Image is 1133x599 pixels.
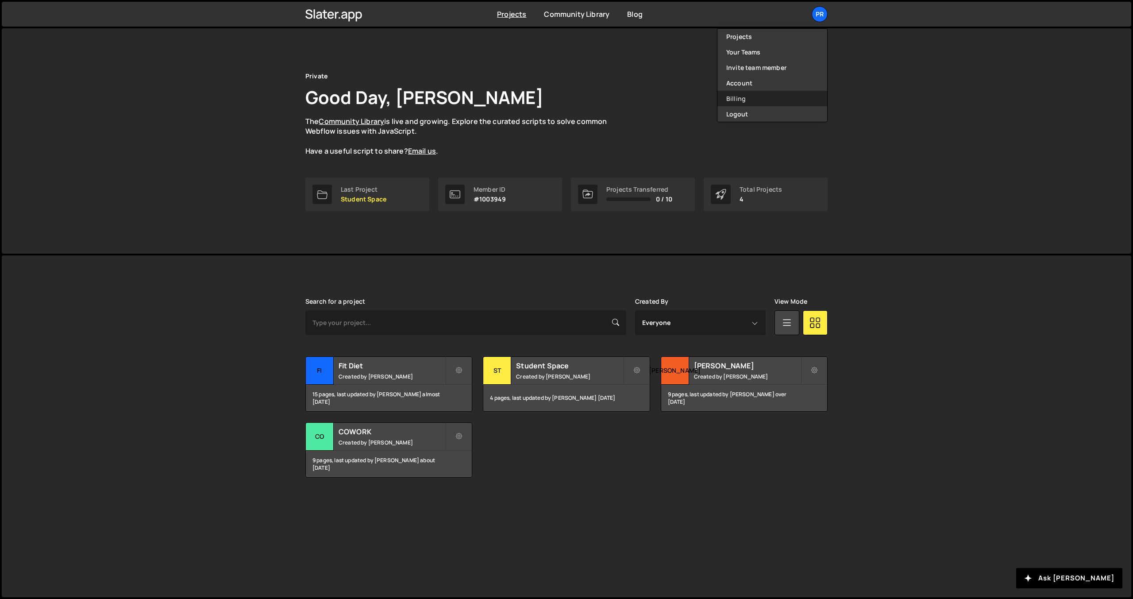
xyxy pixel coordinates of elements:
h2: COWORK [339,427,445,437]
small: Created by [PERSON_NAME] [694,373,801,380]
div: Private [305,71,328,81]
p: Student Space [341,196,386,203]
button: Logout [717,106,827,122]
a: Projects [717,29,827,44]
a: Blog [627,9,643,19]
h1: Good Day, [PERSON_NAME] [305,85,543,109]
small: Created by [PERSON_NAME] [339,373,445,380]
div: [PERSON_NAME] [661,357,689,385]
div: St [483,357,511,385]
div: 9 pages, last updated by [PERSON_NAME] over [DATE] [661,385,827,411]
a: Last Project Student Space [305,178,429,211]
a: Community Library [319,116,384,126]
div: 4 pages, last updated by [PERSON_NAME] [DATE] [483,385,649,411]
div: Total Projects [740,186,782,193]
a: Your Teams [717,44,827,60]
h2: [PERSON_NAME] [694,361,801,371]
div: Member ID [474,186,506,193]
div: 9 pages, last updated by [PERSON_NAME] about [DATE] [306,451,472,477]
a: Community Library [544,9,609,19]
label: View Mode [775,298,807,305]
a: Invite team member [717,60,827,75]
div: 15 pages, last updated by [PERSON_NAME] almost [DATE] [306,385,472,411]
h2: Fit Diet [339,361,445,371]
input: Type your project... [305,310,626,335]
a: Projects [497,9,526,19]
a: Pr [812,6,828,22]
a: Email us [408,146,436,156]
div: Fi [306,357,334,385]
p: The is live and growing. Explore the curated scripts to solve common Webflow issues with JavaScri... [305,116,624,156]
div: Projects Transferred [606,186,672,193]
small: Created by [PERSON_NAME] [516,373,623,380]
p: #1003949 [474,196,506,203]
div: CO [306,423,334,451]
a: [PERSON_NAME] [PERSON_NAME] Created by [PERSON_NAME] 9 pages, last updated by [PERSON_NAME] over ... [661,356,828,412]
a: Account [717,75,827,91]
label: Created By [635,298,669,305]
a: Billing [717,91,827,106]
span: 0 / 10 [656,196,672,203]
h2: Student Space [516,361,623,371]
div: Last Project [341,186,386,193]
a: St Student Space Created by [PERSON_NAME] 4 pages, last updated by [PERSON_NAME] [DATE] [483,356,650,412]
p: 4 [740,196,782,203]
a: CO COWORK Created by [PERSON_NAME] 9 pages, last updated by [PERSON_NAME] about [DATE] [305,422,472,478]
a: Fi Fit Diet Created by [PERSON_NAME] 15 pages, last updated by [PERSON_NAME] almost [DATE] [305,356,472,412]
label: Search for a project [305,298,365,305]
button: Ask [PERSON_NAME] [1016,568,1122,588]
small: Created by [PERSON_NAME] [339,439,445,446]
